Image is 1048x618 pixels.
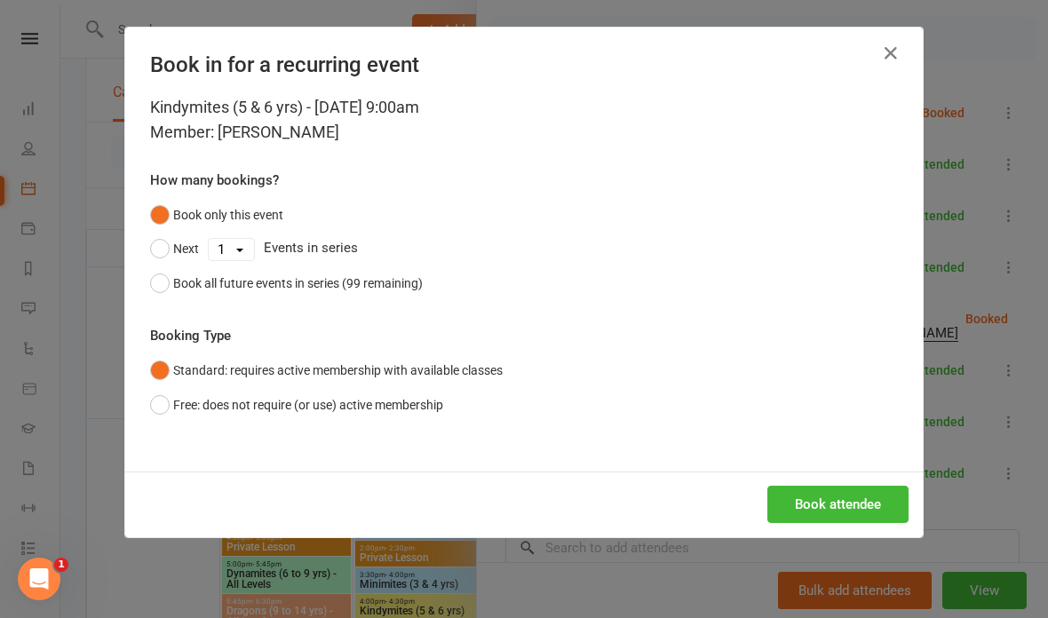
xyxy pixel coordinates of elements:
[767,486,909,523] button: Book attendee
[150,232,199,265] button: Next
[150,325,231,346] label: Booking Type
[150,198,283,232] button: Book only this event
[150,388,443,422] button: Free: does not require (or use) active membership
[150,170,279,191] label: How many bookings?
[18,558,60,600] iframe: Intercom live chat
[54,558,68,572] span: 1
[150,353,503,387] button: Standard: requires active membership with available classes
[150,52,898,77] h4: Book in for a recurring event
[877,39,905,67] button: Close
[150,266,423,300] button: Book all future events in series (99 remaining)
[150,232,898,265] div: Events in series
[150,95,898,145] div: Kindymites (5 & 6 yrs) - [DATE] 9:00am Member: [PERSON_NAME]
[173,273,423,293] div: Book all future events in series (99 remaining)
